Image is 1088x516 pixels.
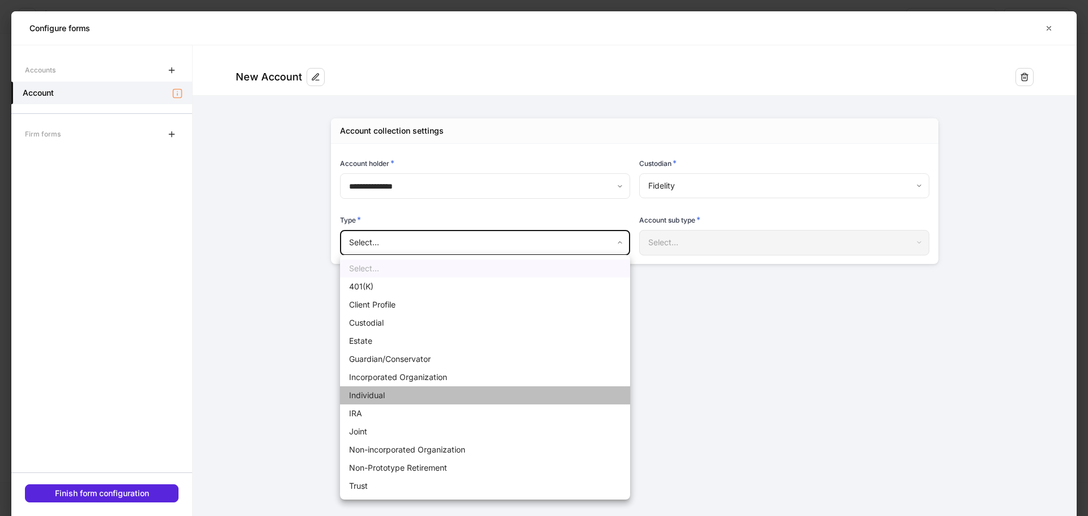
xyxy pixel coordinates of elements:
[340,386,630,404] li: Individual
[340,368,630,386] li: Incorporated Organization
[340,423,630,441] li: Joint
[340,278,630,296] li: 401(K)
[340,404,630,423] li: IRA
[340,477,630,495] li: Trust
[340,350,630,368] li: Guardian/Conservator
[340,459,630,477] li: Non-Prototype Retirement
[340,314,630,332] li: Custodial
[340,332,630,350] li: Estate
[340,296,630,314] li: Client Profile
[340,441,630,459] li: Non-incorporated Organization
